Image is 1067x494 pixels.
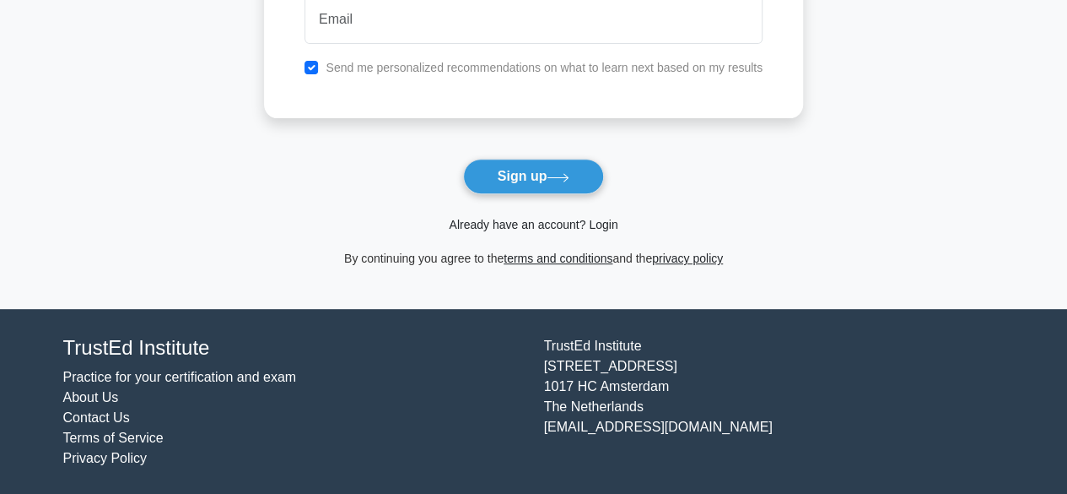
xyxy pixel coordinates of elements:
[534,336,1015,469] div: TrustEd Institute [STREET_ADDRESS] 1017 HC Amsterdam The Netherlands [EMAIL_ADDRESS][DOMAIN_NAME]
[326,61,763,74] label: Send me personalized recommendations on what to learn next based on my results
[449,218,617,231] a: Already have an account? Login
[63,390,119,404] a: About Us
[63,431,164,445] a: Terms of Service
[63,370,297,384] a: Practice for your certification and exam
[63,410,130,425] a: Contact Us
[63,451,148,465] a: Privacy Policy
[254,248,813,269] div: By continuing you agree to the and the
[652,252,723,265] a: privacy policy
[463,159,605,194] button: Sign up
[504,252,612,265] a: terms and conditions
[63,336,524,361] h4: TrustEd Institute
